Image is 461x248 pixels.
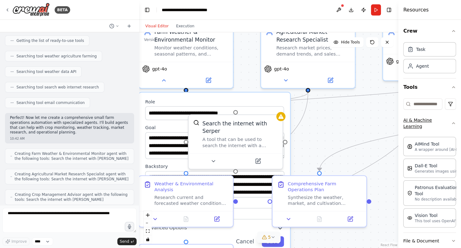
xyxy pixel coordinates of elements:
div: Weather & Environmental Analysis [154,181,228,193]
div: Farm Weather & Environmental MonitorMonitor weather conditions, seasonal patterns, and environmen... [138,23,234,88]
div: Patronus Evaluation Tool [415,184,460,197]
span: Improve [11,239,27,244]
button: Cancel [231,236,259,247]
div: Agricultural Market Research Specialist [276,28,350,43]
button: Improve [2,237,29,246]
button: Send [117,238,137,245]
h4: Resources [403,6,429,14]
div: Farm Weather & Environmental Monitor [154,28,228,43]
div: Search the internet with Serper [202,119,278,135]
button: Switch to previous chat [107,22,122,30]
button: Start a new chat [124,22,134,30]
button: Hide Tools [330,37,364,47]
span: 5 [268,234,271,240]
img: VisionTool [407,215,412,220]
label: Role [145,99,284,105]
img: AIMindTool [407,144,412,149]
div: Monitor weather conditions, seasonal patterns, and environmental factors that impact {crop_type} ... [154,45,228,57]
div: Weather & Environmental AnalysisResearch current and forecasted weather conditions for {location}... [138,175,234,228]
div: A tool that can be used to search the internet with a search_query. Supports different search typ... [202,136,278,148]
button: Hide right sidebar [385,6,393,14]
button: Open in side panel [337,214,363,223]
span: Send [120,239,129,244]
span: gpt-4o [152,66,167,72]
button: Hide left sidebar [143,6,151,14]
img: PatronusEvalTool [407,191,412,196]
div: Crew [403,40,456,78]
div: Version 1 [144,37,160,42]
div: BETA [55,6,70,14]
p: Perfect! Now let me create a comprehensive small farm operations automation with specialized agen... [10,115,129,135]
button: AI & Machine Learning [403,112,456,134]
g: Edge from 36345a64-e360-4948-9f73-fc887ae22a38 to 7d701f1b-f1da-4e8f-93c4-c115226605ee [232,85,434,110]
img: DallETool [407,166,412,171]
button: 5 [257,232,281,243]
div: Comprehensive Farm Operations Plan [288,181,362,193]
div: Comprehensive Farm Operations PlanSynthesize the weather, market, and cultivation research to cre... [272,175,367,228]
button: fit view [144,227,152,235]
button: Execution [172,22,198,30]
span: Searching tool weather data API [16,69,76,74]
div: Agricultural Market Research SpecialistResearch market prices, demand trends, and sales opportuni... [260,23,356,88]
span: Creating Agricultural Market Research Specialist agent with the following tools: Search the inter... [15,172,129,182]
button: toggle interactivity [144,235,152,243]
span: gpt-4o [274,66,289,72]
button: No output available [170,214,202,223]
button: zoom out [144,219,152,227]
div: Synthesize the weather, market, and cultivation research to create a complete operational plan fo... [288,194,362,206]
div: SerperDevToolSearch the internet with SerperA tool that can be used to search the internet with a... [188,114,283,169]
button: No output available [303,214,336,223]
nav: breadcrumb [162,7,224,13]
span: Searching tool search web internet research [16,85,99,90]
button: Advanced Options [145,224,284,232]
button: Open in side panel [236,156,279,165]
div: Research current and forecasted weather conditions for {location}, including temperature patterns... [154,194,228,206]
p: No description available [415,197,460,202]
span: Searching tool weather agriculture farming [16,54,97,59]
span: Advanced Options [145,225,187,231]
a: React Flow attribution [381,243,397,247]
span: Creating Farm Weather & Environmental Monitor agent with the following tools: Search the internet... [15,151,129,161]
div: Agent [416,63,429,69]
span: Creating Crop Management Advisor agent with the following tools: Search the internet with [PERSON... [15,192,129,202]
div: Research market prices, demand trends, and sales opportunities for {crop_type} in the {location} ... [276,45,350,57]
button: Save [262,236,284,247]
button: Tools [403,79,456,96]
button: Click to speak your automation idea [125,222,134,231]
img: SerperDevTool [193,119,199,126]
button: Crew [403,22,456,40]
button: Open in side panel [204,214,230,223]
span: Searching tool email communication [16,100,85,105]
label: Goal [145,124,284,131]
button: Open in side panel [187,76,230,85]
div: 10:42 AM [10,136,129,141]
span: Getting the list of ready-to-use tools [16,38,84,43]
g: Edge from 322a73e3-9a9b-4527-8946-188cec4fe61c to f079b2f5-41e9-4be3-991c-70a9a0a00938 [182,92,312,239]
img: Logo [12,3,50,17]
label: Backstory [145,163,284,169]
button: Visual Editor [142,22,172,30]
div: React Flow controls [144,211,152,243]
div: Task [416,46,425,52]
button: Open in side panel [309,76,352,85]
span: Hide Tools [341,40,360,45]
button: zoom in [144,211,152,219]
div: AI & Machine Learning [403,134,456,232]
